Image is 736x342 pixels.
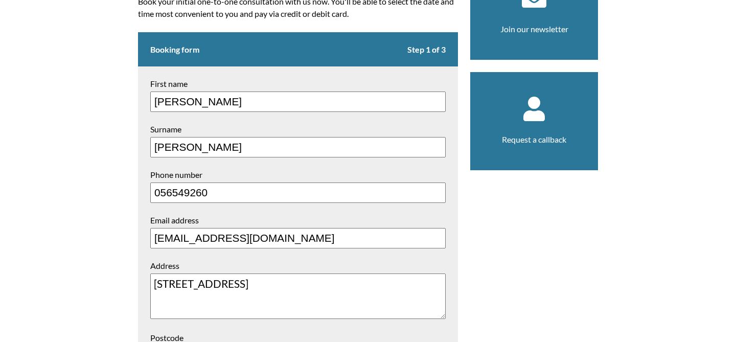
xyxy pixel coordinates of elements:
[407,44,446,54] span: Step 1 of 3
[150,79,446,88] label: First name
[502,134,566,144] a: Request a callback
[150,261,446,270] label: Address
[150,170,446,179] label: Phone number
[138,32,458,66] h2: Booking form
[150,215,446,225] label: Email address
[500,24,568,34] a: Join our newsletter
[150,124,446,134] label: Surname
